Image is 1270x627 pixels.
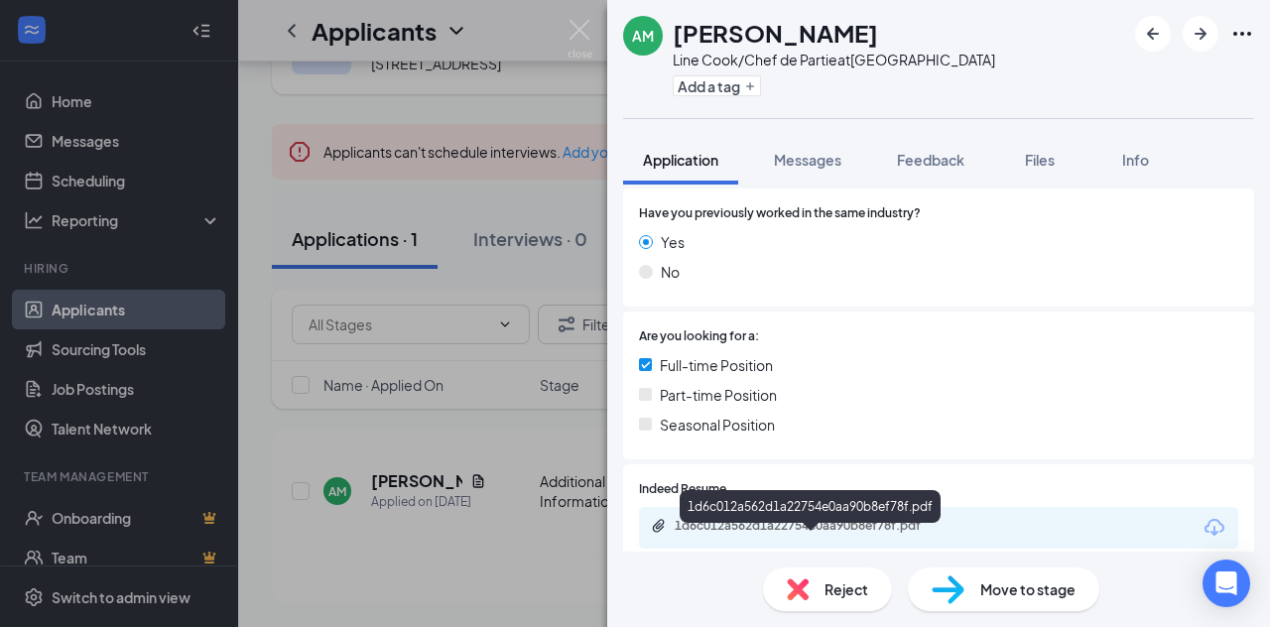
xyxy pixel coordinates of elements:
span: Seasonal Position [660,414,775,436]
svg: ArrowLeftNew [1141,22,1165,46]
svg: Download [1203,516,1226,540]
span: Are you looking for a: [639,327,759,346]
span: Move to stage [980,578,1076,600]
span: Reject [825,578,868,600]
span: Full-time Position [660,354,773,376]
div: AM [632,26,654,46]
div: Open Intercom Messenger [1203,560,1250,607]
a: Paperclip1d6c012a562d1a22754e0aa90b8ef78f.pdf [651,518,972,537]
span: No [661,261,680,283]
span: Messages [774,151,841,169]
svg: Plus [744,80,756,92]
div: 1d6c012a562d1a22754e0aa90b8ef78f.pdf [680,490,941,523]
span: Application [643,151,718,169]
div: 1d6c012a562d1a22754e0aa90b8ef78f.pdf [675,518,952,534]
div: Line Cook/Chef de Partie at [GEOGRAPHIC_DATA] [673,50,995,69]
svg: Paperclip [651,518,667,534]
span: Have you previously worked in the same industry? [639,204,921,223]
h1: [PERSON_NAME] [673,16,878,50]
span: Files [1025,151,1055,169]
span: Indeed Resume [639,480,726,499]
button: PlusAdd a tag [673,75,761,96]
span: Info [1122,151,1149,169]
svg: Ellipses [1230,22,1254,46]
span: Part-time Position [660,384,777,406]
span: Feedback [897,151,964,169]
button: ArrowLeftNew [1135,16,1171,52]
span: Yes [661,231,685,253]
button: ArrowRight [1183,16,1218,52]
svg: ArrowRight [1189,22,1212,46]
